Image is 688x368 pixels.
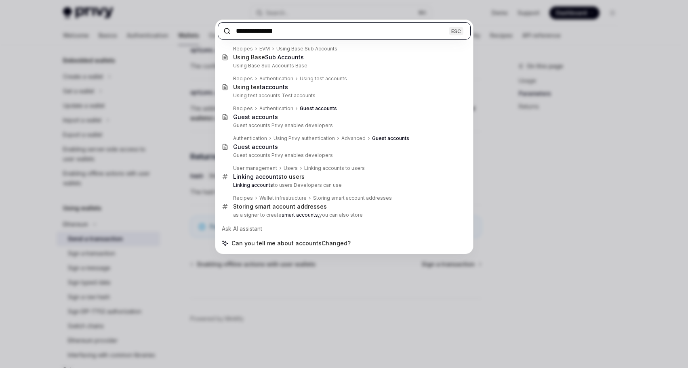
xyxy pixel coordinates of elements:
[233,173,282,180] b: Linking accounts
[233,212,454,218] p: as a signer to create you can also store
[233,135,267,142] div: Authentication
[233,46,253,52] div: Recipes
[233,182,454,188] p: to users Developers can use
[262,84,288,90] b: accounts
[233,203,327,210] div: Storing smart account addresses
[274,135,335,142] div: Using Privy authentication
[233,122,454,129] p: Guest accounts Privy enables developers
[233,113,278,120] b: Guest accounts
[233,143,278,150] b: Guest accounts
[233,182,273,188] b: Linking accounts
[265,54,304,61] b: Sub Accounts
[233,105,253,112] div: Recipes
[233,195,253,201] div: Recipes
[233,165,277,171] div: User management
[233,152,454,159] p: Guest accounts Privy enables developers
[233,75,253,82] div: Recipes
[233,63,454,69] p: Using Base Sub Accounts Base
[282,212,319,218] b: smart accounts,
[233,173,305,180] div: to users
[259,195,307,201] div: Wallet infrastructure
[218,222,471,236] div: Ask AI assistant
[300,105,337,111] b: Guest accounts
[259,105,293,112] div: Authentication
[313,195,392,201] div: Storing smart account addresses
[259,75,293,82] div: Authentication
[341,135,366,142] div: Advanced
[231,239,351,247] span: Can you tell me about accountsChanged?
[233,84,288,91] div: Using test
[233,92,454,99] p: Using test accounts Test accounts
[372,135,409,141] b: Guest accounts
[300,75,347,82] div: Using test accounts
[304,165,365,171] div: Linking accounts to users
[284,165,298,171] div: Users
[259,46,270,52] div: EVM
[233,54,304,61] div: Using Base
[276,46,337,52] div: Using Base Sub Accounts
